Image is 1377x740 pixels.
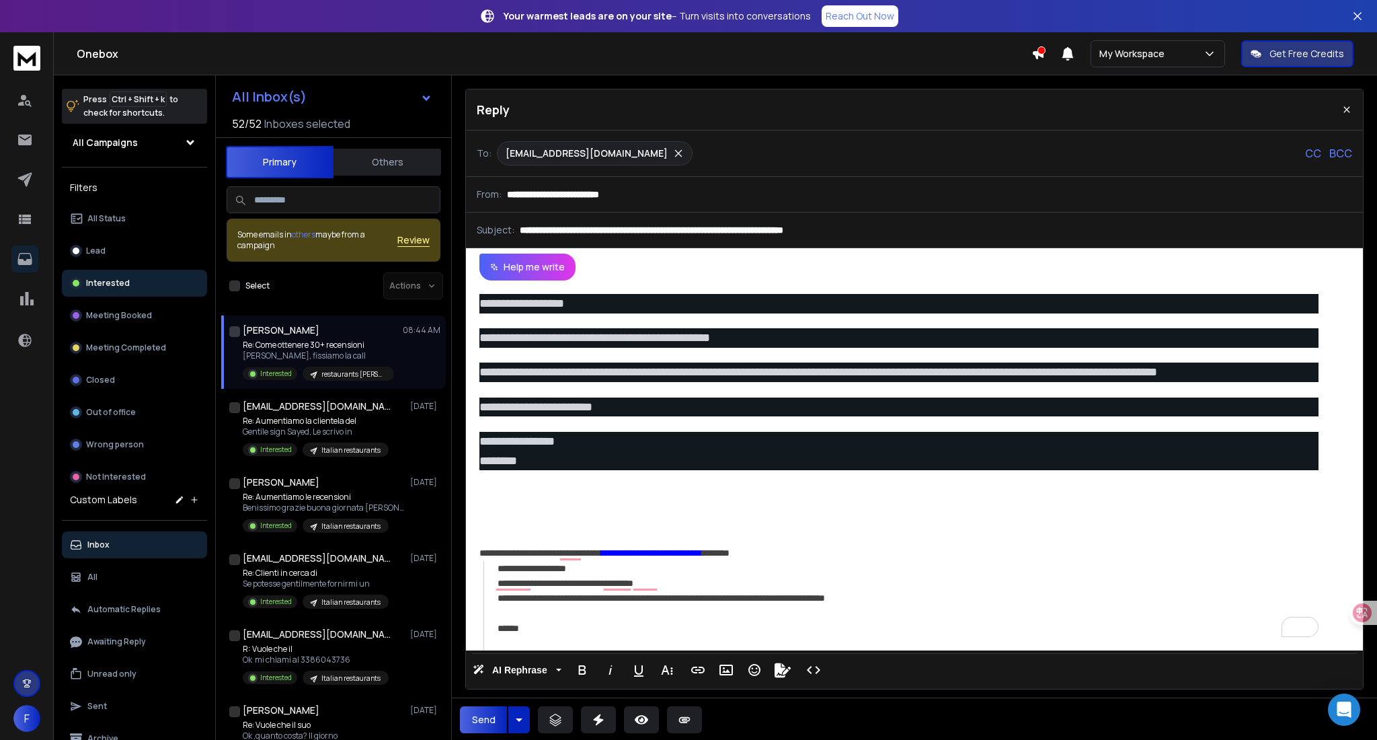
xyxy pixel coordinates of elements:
[62,237,207,264] button: Lead
[13,46,40,71] img: logo
[86,278,130,289] p: Interested
[770,657,795,683] button: Signature
[504,9,811,23] p: – Turn visits into conversations
[489,665,550,676] span: AI Rephrase
[87,636,146,647] p: Awaiting Reply
[86,310,152,321] p: Meeting Booked
[86,375,115,385] p: Closed
[243,324,319,337] h1: [PERSON_NAME]
[410,477,440,488] p: [DATE]
[245,281,270,291] label: Select
[506,147,668,160] p: [EMAIL_ADDRESS][DOMAIN_NAME]
[232,90,307,104] h1: All Inbox(s)
[410,705,440,716] p: [DATE]
[62,431,207,458] button: Wrong person
[397,233,430,247] button: Review
[260,521,292,531] p: Interested
[626,657,652,683] button: Underline (Ctrl+U)
[243,644,389,655] p: R: Vuole che il
[477,100,510,119] p: Reply
[62,531,207,558] button: Inbox
[226,146,333,178] button: Primary
[62,178,207,197] h3: Filters
[742,657,767,683] button: Emoticons
[569,657,595,683] button: Bold (Ctrl+B)
[87,213,126,224] p: All Status
[713,657,739,683] button: Insert Image (Ctrl+P)
[221,83,443,110] button: All Inbox(s)
[321,597,381,607] p: Italian restaurants
[470,657,564,683] button: AI Rephrase
[62,205,207,232] button: All Status
[477,147,491,160] p: To:
[598,657,623,683] button: Italic (Ctrl+I)
[477,223,514,237] p: Subject:
[403,325,440,336] p: 08:44 AM
[243,720,389,731] p: Re: Vuole che il suo
[504,9,672,22] strong: Your warmest leads are on your site
[62,334,207,361] button: Meeting Completed
[260,673,292,683] p: Interested
[654,657,680,683] button: More Text
[87,540,110,550] p: Inbox
[1241,40,1353,67] button: Get Free Credits
[86,342,166,353] p: Meeting Completed
[62,464,207,490] button: Not Interested
[62,399,207,426] button: Out of office
[243,492,404,503] p: Re: Aumentiamo le recensioni
[62,367,207,394] button: Closed
[243,340,394,350] p: Re: Come ottenere 30+ recensioni
[62,628,207,655] button: Awaiting Reply
[1269,47,1344,61] p: Get Free Credits
[243,628,391,641] h1: [EMAIL_ADDRESS][DOMAIN_NAME]
[62,693,207,720] button: Sent
[321,673,381,683] p: Italian restaurants
[477,188,502,201] p: From:
[292,229,315,240] span: others
[243,400,391,413] h1: [EMAIL_ADDRESS][DOMAIN_NAME]
[410,401,440,412] p: [DATE]
[86,439,144,450] p: Wrong person
[86,246,106,256] p: Lead
[13,705,40,732] button: F
[110,91,167,107] span: Ctrl + Shift + k
[87,604,161,615] p: Automatic Replies
[62,596,207,623] button: Automatic Replies
[264,116,350,132] h3: Inboxes selected
[685,657,711,683] button: Insert Link (Ctrl+K)
[243,476,319,489] h1: [PERSON_NAME]
[243,568,389,579] p: Re: Clienti in cerca di
[243,503,404,513] p: Benissimo grazie buona giornata [PERSON_NAME]
[410,629,440,640] p: [DATE]
[87,669,136,679] p: Unread only
[62,661,207,688] button: Unread only
[87,572,97,583] p: All
[1328,694,1360,726] div: Open Intercom Messenger
[460,706,507,733] button: Send
[243,350,394,361] p: [PERSON_NAME], fissiamo la call
[260,445,292,455] p: Interested
[333,147,441,177] button: Others
[83,93,178,120] p: Press to check for shortcuts.
[77,46,1031,62] h1: Onebox
[243,552,391,565] h1: [EMAIL_ADDRESS][DOMAIN_NAME]
[62,302,207,329] button: Meeting Booked
[62,564,207,591] button: All
[1329,145,1352,161] p: BCC
[243,704,319,717] h1: [PERSON_NAME]
[86,407,136,418] p: Out of office
[243,427,389,437] p: Gentile sign Sayed, Le scrivo in
[243,416,389,427] p: Re: Aumentiamo la clientela del
[1099,47,1170,61] p: My Workspace
[321,445,381,455] p: Italian restaurants
[237,229,397,251] div: Some emails in maybe from a campaign
[232,116,262,132] span: 52 / 52
[243,655,389,665] p: Ok mi chiami al 3386043736
[479,254,576,281] button: Help me write
[321,521,381,531] p: Italian restaurants
[466,281,1363,651] div: To enrich screen reader interactions, please activate Accessibility in Grammarly extension settings
[86,472,146,482] p: Not Interested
